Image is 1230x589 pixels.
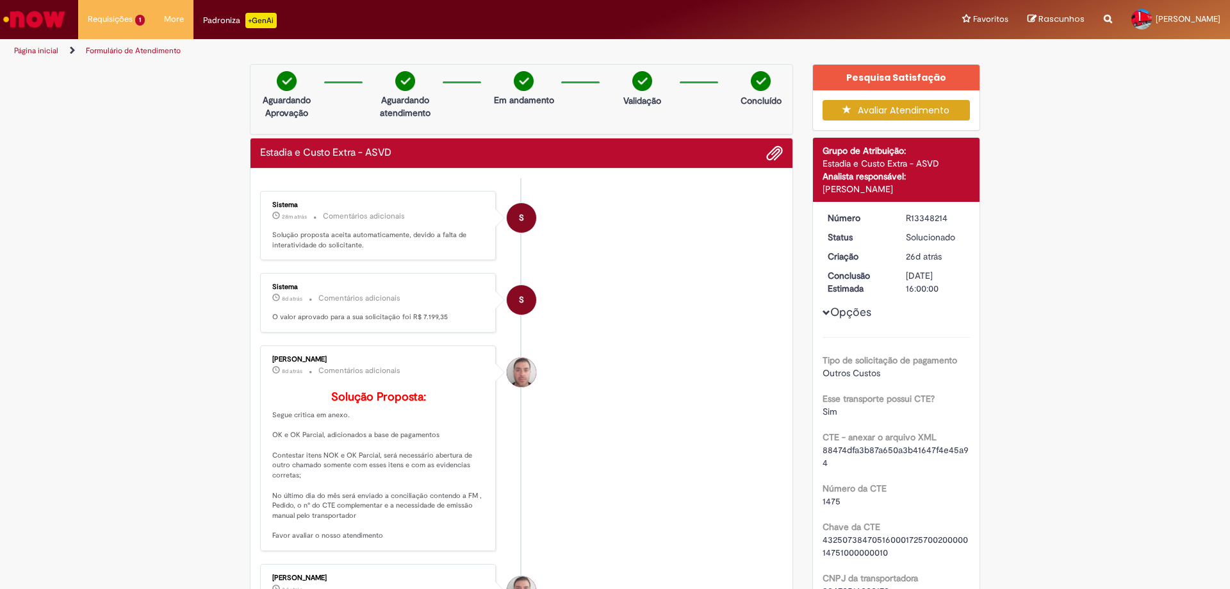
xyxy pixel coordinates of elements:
div: Analista responsável: [823,170,971,183]
b: CNPJ da transportadora [823,572,918,584]
span: 43250738470516000172570020000014751000000010 [823,534,968,558]
p: Concluído [741,94,782,107]
span: S [519,203,524,233]
div: [PERSON_NAME] [272,574,486,582]
div: Luiz Carlos Barsotti Filho [507,358,536,387]
p: O valor aprovado para a sua solicitação foi R$ 7.199,35 [272,312,486,322]
span: [PERSON_NAME] [1156,13,1220,24]
div: [DATE] 16:00:00 [906,269,965,295]
dt: Conclusão Estimada [818,269,897,295]
span: 88474dfa3b87a650a3b41647f4e45a94 [823,444,969,469]
span: S [519,285,524,315]
p: Aguardando Aprovação [256,94,318,119]
span: More [164,13,184,26]
dt: Status [818,231,897,244]
div: Sistema [272,201,486,209]
time: 02/08/2025 15:13:51 [906,251,942,262]
p: Validação [623,94,661,107]
div: R13348214 [906,212,965,224]
span: Outros Custos [823,367,880,379]
dt: Criação [818,250,897,263]
p: Solução proposta aceita automaticamente, devido a falta de interatividade do solicitante. [272,230,486,250]
button: Avaliar Atendimento [823,100,971,120]
b: Esse transporte possui CTE? [823,393,935,404]
div: Padroniza [203,13,277,28]
div: Pesquisa Satisfação [813,65,980,90]
div: Grupo de Atribuição: [823,144,971,157]
img: ServiceNow [1,6,67,32]
span: Sim [823,406,837,417]
p: Em andamento [494,94,554,106]
a: Formulário de Atendimento [86,46,181,56]
b: Chave da CTE [823,521,880,533]
span: Favoritos [973,13,1008,26]
div: Sistema [272,283,486,291]
div: Estadia e Custo Extra - ASVD [823,157,971,170]
b: Tipo de solicitação de pagamento [823,354,957,366]
img: check-circle-green.png [395,71,415,91]
a: Página inicial [14,46,58,56]
div: [PERSON_NAME] [272,356,486,363]
span: 8d atrás [282,367,302,375]
div: System [507,203,536,233]
span: 26d atrás [906,251,942,262]
span: 1 [135,15,145,26]
span: 1475 [823,495,840,507]
time: 20/08/2025 16:32:12 [282,295,302,303]
b: Número da CTE [823,483,887,494]
p: Aguardando atendimento [374,94,436,119]
div: Solucionado [906,231,965,244]
b: Solução Proposta: [331,390,426,404]
time: 20/08/2025 16:32:10 [282,367,302,375]
p: Segue critica em anexo. OK e OK Parcial, adicionados a base de pagamentos Contestar itens NOK e O... [272,391,486,541]
img: check-circle-green.png [277,71,297,91]
div: [PERSON_NAME] [823,183,971,195]
p: +GenAi [245,13,277,28]
time: 28/08/2025 14:32:10 [282,213,307,220]
div: 02/08/2025 15:13:51 [906,250,965,263]
span: 8d atrás [282,295,302,303]
img: check-circle-green.png [751,71,771,91]
h2: Estadia e Custo Extra - ASVD Histórico de tíquete [260,147,391,159]
img: check-circle-green.png [514,71,534,91]
span: Requisições [88,13,133,26]
small: Comentários adicionais [318,293,400,304]
span: 28m atrás [282,213,307,220]
small: Comentários adicionais [323,211,405,222]
ul: Trilhas de página [10,39,810,63]
img: check-circle-green.png [632,71,652,91]
small: Comentários adicionais [318,365,400,376]
button: Adicionar anexos [766,145,783,162]
dt: Número [818,212,897,224]
div: System [507,285,536,315]
b: CTE - anexar o arquivo XML [823,431,937,443]
a: Rascunhos [1028,13,1085,26]
span: Rascunhos [1038,13,1085,25]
